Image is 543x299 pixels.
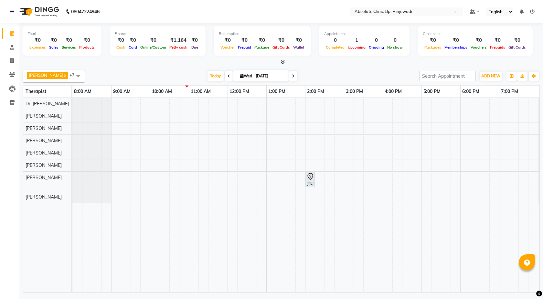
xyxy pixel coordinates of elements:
[271,45,292,50] span: Gift Cards
[324,45,346,50] span: Completed
[419,71,476,81] input: Search Appointment
[292,45,306,50] span: Wallet
[386,37,404,44] div: 0
[26,101,69,107] span: Dr. [PERSON_NAME]
[26,138,62,144] span: [PERSON_NAME]
[422,87,442,96] a: 5:00 PM
[139,45,168,50] span: Online/Custom
[60,37,78,44] div: ₹0
[26,88,46,94] span: Therapist
[72,87,93,96] a: 8:00 AM
[26,150,62,156] span: [PERSON_NAME]
[26,113,62,119] span: [PERSON_NAME]
[344,87,365,96] a: 3:00 PM
[26,125,62,131] span: [PERSON_NAME]
[219,45,236,50] span: Voucher
[423,31,527,37] div: Other sales
[367,45,386,50] span: Ongoing
[236,37,253,44] div: ₹0
[63,73,66,78] a: x
[228,87,251,96] a: 12:00 PM
[189,87,212,96] a: 11:00 AM
[26,194,62,200] span: [PERSON_NAME]
[71,3,100,21] b: 08047224946
[69,72,80,77] span: +7
[190,45,200,50] span: Due
[383,87,403,96] a: 4:00 PM
[112,87,132,96] a: 9:00 AM
[461,87,481,96] a: 6:00 PM
[507,37,527,44] div: ₹0
[292,37,306,44] div: ₹0
[236,45,253,50] span: Prepaid
[168,45,189,50] span: Petty cash
[78,37,96,44] div: ₹0
[26,175,62,180] span: [PERSON_NAME]
[469,37,488,44] div: ₹0
[239,74,254,78] span: Wed
[115,45,127,50] span: Cash
[443,45,469,50] span: Memberships
[507,45,527,50] span: Gift Cards
[253,37,271,44] div: ₹0
[28,31,96,37] div: Total
[324,37,346,44] div: 0
[423,37,443,44] div: ₹0
[443,37,469,44] div: ₹0
[48,45,60,50] span: Sales
[254,71,286,81] input: 2025-09-03
[115,37,127,44] div: ₹0
[267,87,287,96] a: 1:00 PM
[26,162,62,168] span: [PERSON_NAME]
[168,37,189,44] div: ₹1,164
[219,37,236,44] div: ₹0
[305,87,326,96] a: 2:00 PM
[499,87,520,96] a: 7:00 PM
[481,74,500,78] span: ADD NEW
[28,45,48,50] span: Expenses
[115,31,200,37] div: Finance
[60,45,78,50] span: Services
[78,45,96,50] span: Products
[28,37,48,44] div: ₹0
[127,37,139,44] div: ₹0
[469,45,488,50] span: Vouchers
[346,45,367,50] span: Upcoming
[208,71,224,81] span: Today
[150,87,174,96] a: 10:00 AM
[423,45,443,50] span: Packages
[48,37,60,44] div: ₹0
[219,31,306,37] div: Redemption
[480,72,502,81] button: ADD NEW
[488,37,507,44] div: ₹0
[139,37,168,44] div: ₹0
[488,45,507,50] span: Prepaids
[253,45,271,50] span: Package
[189,37,200,44] div: ₹0
[346,37,367,44] div: 1
[29,73,63,78] span: [PERSON_NAME]
[367,37,386,44] div: 0
[324,31,404,37] div: Appointment
[127,45,139,50] span: Card
[306,173,314,186] div: [PERSON_NAME], TK01, 02:00 PM-02:01 PM, SKIN CONSULTING
[16,3,61,21] img: logo
[386,45,404,50] span: No show
[271,37,292,44] div: ₹0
